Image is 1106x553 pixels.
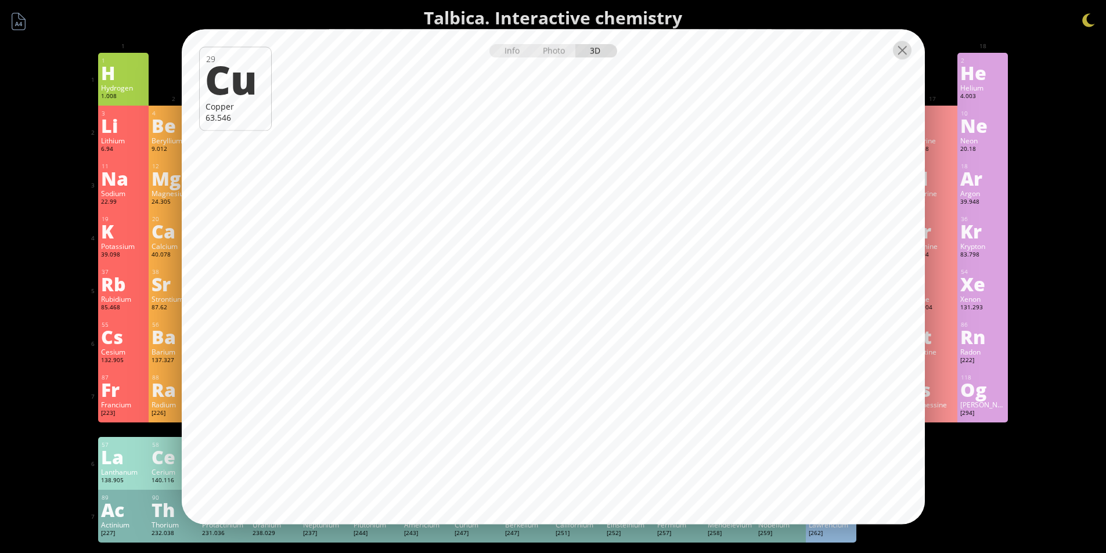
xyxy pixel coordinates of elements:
div: 56 [152,321,196,328]
div: Thorium [152,520,196,529]
div: 126.904 [910,303,954,313]
div: Ce [152,447,196,466]
div: Calcium [152,241,196,251]
div: 39.948 [960,198,1005,207]
div: 117 [910,374,954,381]
div: [258] [708,529,752,538]
div: Br [910,222,954,240]
div: [252] [607,529,651,538]
div: Nobelium [758,520,803,529]
div: Li [101,116,146,135]
div: 6.94 [101,145,146,154]
div: [259] [758,529,803,538]
div: Rb [101,274,146,293]
div: 79.904 [910,251,954,260]
div: Einsteinium [607,520,651,529]
div: Ts [910,380,954,399]
div: Americium [404,520,449,529]
div: Francium [101,400,146,409]
div: Plutonium [354,520,398,529]
div: Lithium [101,136,146,145]
div: F [910,116,954,135]
div: 232.038 [152,529,196,538]
div: 55 [102,321,146,328]
div: H [101,63,146,82]
div: Ne [960,116,1005,135]
div: 86 [961,321,1005,328]
div: Cl [910,169,954,187]
div: Lawrencium [809,520,853,529]
div: [227] [101,529,146,538]
div: 12 [152,162,196,170]
div: 118 [961,374,1005,381]
div: 231.036 [202,529,247,538]
div: 39.098 [101,251,146,260]
div: 83.798 [960,251,1005,260]
div: Mendelevium [708,520,752,529]
div: Ra [152,380,196,399]
div: Californium [556,520,600,529]
div: La [101,447,146,466]
div: Fr [101,380,146,399]
div: 140.116 [152,476,196,486]
div: Ac [101,500,146,519]
div: Hydrogen [101,83,146,92]
div: Ca [152,222,196,240]
div: 35.45 [910,198,954,207]
div: [247] [505,529,550,538]
div: Actinium [101,520,146,529]
div: [237] [303,529,348,538]
div: Rn [960,327,1005,346]
div: 24.305 [152,198,196,207]
div: 20 [152,215,196,223]
div: Radium [152,400,196,409]
div: 238.029 [253,529,297,538]
div: [222] [960,356,1005,366]
div: [293] [910,409,954,418]
div: 90 [152,494,196,501]
div: Radon [960,347,1005,356]
div: Xe [960,274,1005,293]
div: Ar [960,169,1005,187]
div: Kr [960,222,1005,240]
div: Sr [152,274,196,293]
div: Mg [152,169,196,187]
div: 85.468 [101,303,146,313]
div: 40.078 [152,251,196,260]
div: Cesium [101,347,146,356]
div: 4 [152,110,196,117]
div: [PERSON_NAME] [960,400,1005,409]
div: 63.546 [206,111,265,122]
div: 4.003 [960,92,1005,102]
div: Bromine [910,241,954,251]
div: Beryllium [152,136,196,145]
div: 88 [152,374,196,381]
div: Cs [101,327,146,346]
div: At [910,327,954,346]
div: 22.99 [101,198,146,207]
div: Uranium [253,520,297,529]
div: Berkelium [505,520,550,529]
div: Sodium [101,189,146,198]
div: Cu [205,59,264,98]
div: Og [960,380,1005,399]
div: [243] [404,529,449,538]
div: [210] [910,356,954,366]
div: 138.905 [101,476,146,486]
div: 17 [910,162,954,170]
div: Krypton [960,241,1005,251]
div: Barium [152,347,196,356]
div: 58 [152,441,196,449]
div: 20.18 [960,145,1005,154]
div: 85 [910,321,954,328]
div: I [910,274,954,293]
div: 38 [152,268,196,276]
div: 19 [102,215,146,223]
div: 87.62 [152,303,196,313]
div: 89 [102,494,146,501]
div: Xenon [960,294,1005,303]
div: Fluorine [910,136,954,145]
div: 9.012 [152,145,196,154]
div: Na [101,169,146,187]
div: [247] [455,529,499,538]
